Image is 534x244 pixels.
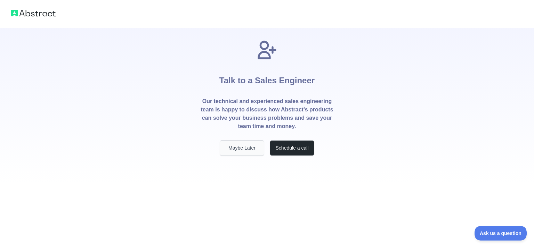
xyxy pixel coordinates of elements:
[270,140,314,156] button: Schedule a call
[200,97,334,131] p: Our technical and experienced sales engineering team is happy to discuss how Abstract's products ...
[219,61,315,97] h1: Talk to a Sales Engineer
[475,226,527,241] iframe: Toggle Customer Support
[11,8,56,18] img: Abstract logo
[220,140,264,156] button: Maybe Later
